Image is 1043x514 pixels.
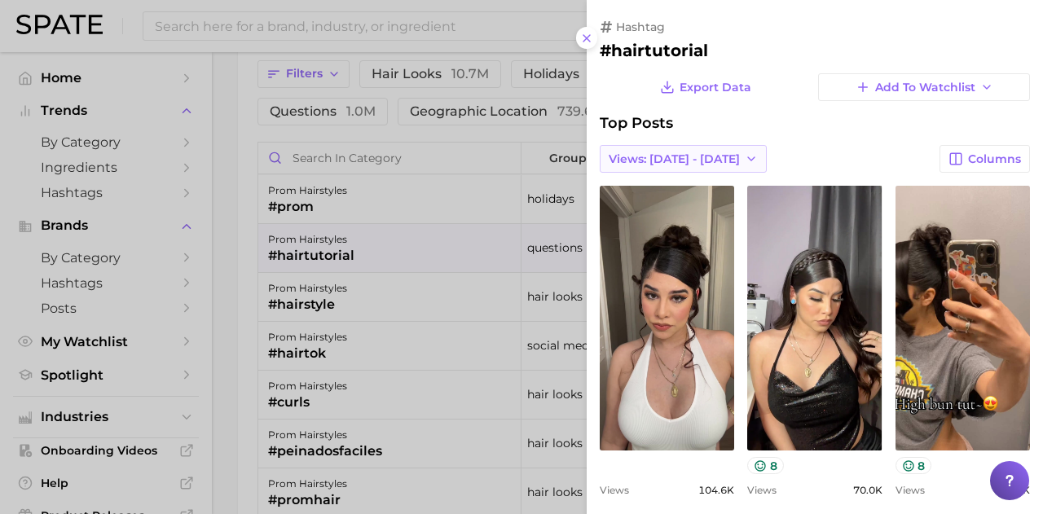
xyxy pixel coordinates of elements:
[680,81,751,94] span: Export Data
[940,145,1030,173] button: Columns
[698,484,734,496] span: 104.6k
[896,457,932,474] button: 8
[818,73,1030,101] button: Add to Watchlist
[968,152,1021,166] span: Columns
[609,152,740,166] span: Views: [DATE] - [DATE]
[600,484,629,496] span: Views
[747,457,784,474] button: 8
[656,73,755,101] button: Export Data
[896,484,925,496] span: Views
[747,484,777,496] span: Views
[875,81,975,94] span: Add to Watchlist
[616,20,665,34] span: hashtag
[600,41,1030,60] h2: #hairtutorial
[853,484,882,496] span: 70.0k
[600,145,767,173] button: Views: [DATE] - [DATE]
[600,114,673,132] span: Top Posts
